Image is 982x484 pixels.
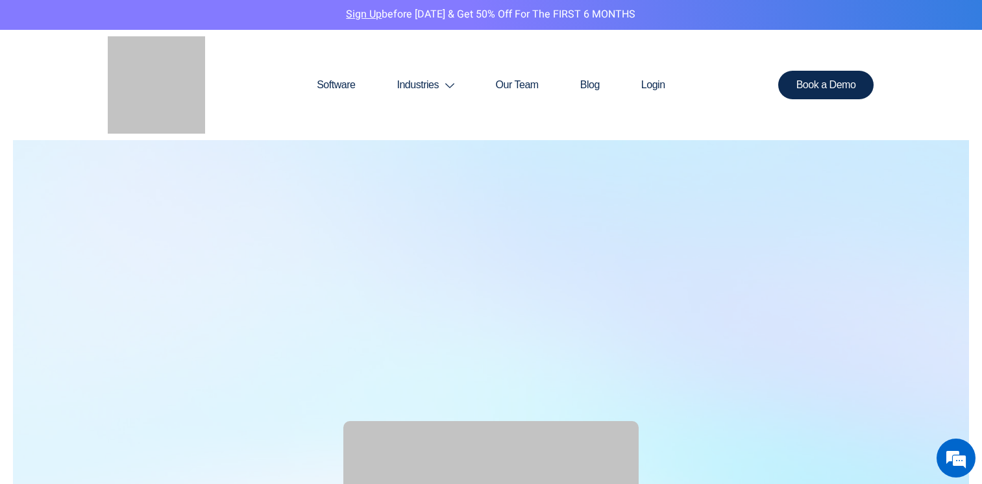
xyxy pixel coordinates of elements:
a: Our Team [475,54,559,116]
a: Book a Demo [778,71,874,99]
p: before [DATE] & Get 50% Off for the FIRST 6 MONTHS [10,6,972,23]
a: Login [620,54,686,116]
a: Industries [376,54,474,116]
a: Software [296,54,376,116]
span: Book a Demo [796,80,856,90]
a: Blog [559,54,620,116]
a: Sign Up [346,6,382,22]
